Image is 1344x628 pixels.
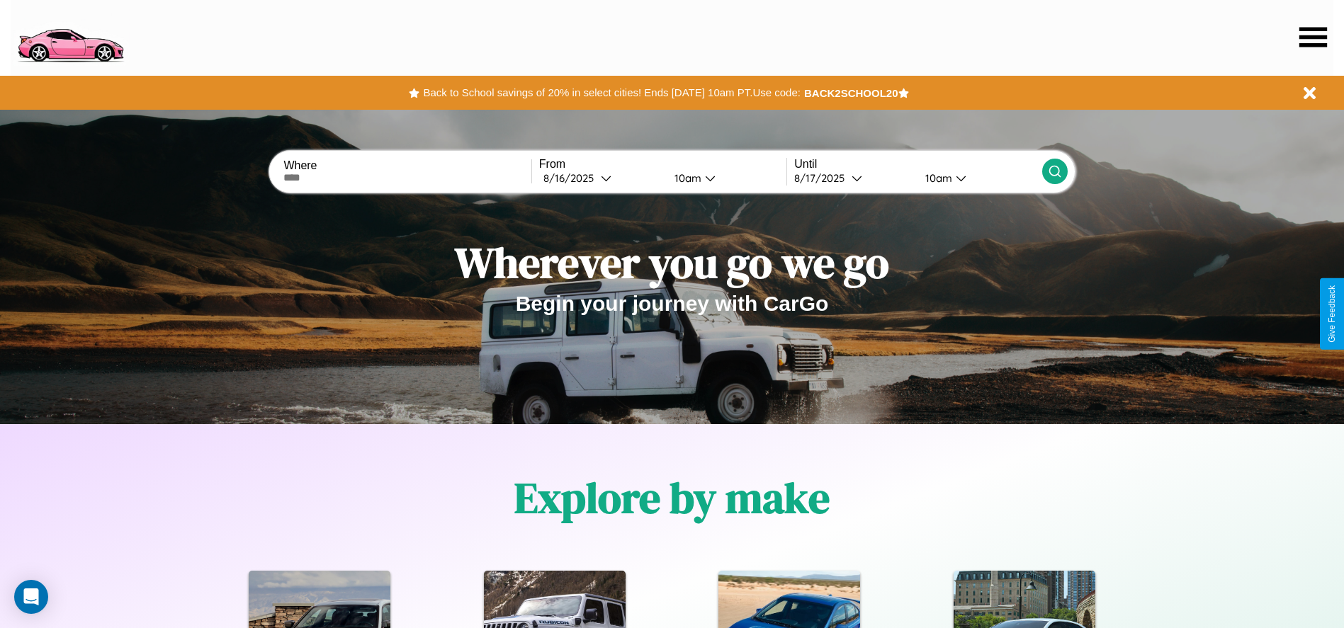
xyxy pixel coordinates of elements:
[663,171,787,185] button: 10am
[539,171,663,185] button: 8/16/2025
[543,171,601,185] div: 8 / 16 / 2025
[419,83,803,103] button: Back to School savings of 20% in select cities! Ends [DATE] 10am PT.Use code:
[539,158,786,171] label: From
[11,7,130,66] img: logo
[283,159,531,172] label: Where
[804,87,898,99] b: BACK2SCHOOL20
[514,469,830,527] h1: Explore by make
[667,171,705,185] div: 10am
[918,171,956,185] div: 10am
[914,171,1042,185] button: 10am
[794,158,1041,171] label: Until
[1327,285,1337,343] div: Give Feedback
[794,171,852,185] div: 8 / 17 / 2025
[14,580,48,614] div: Open Intercom Messenger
